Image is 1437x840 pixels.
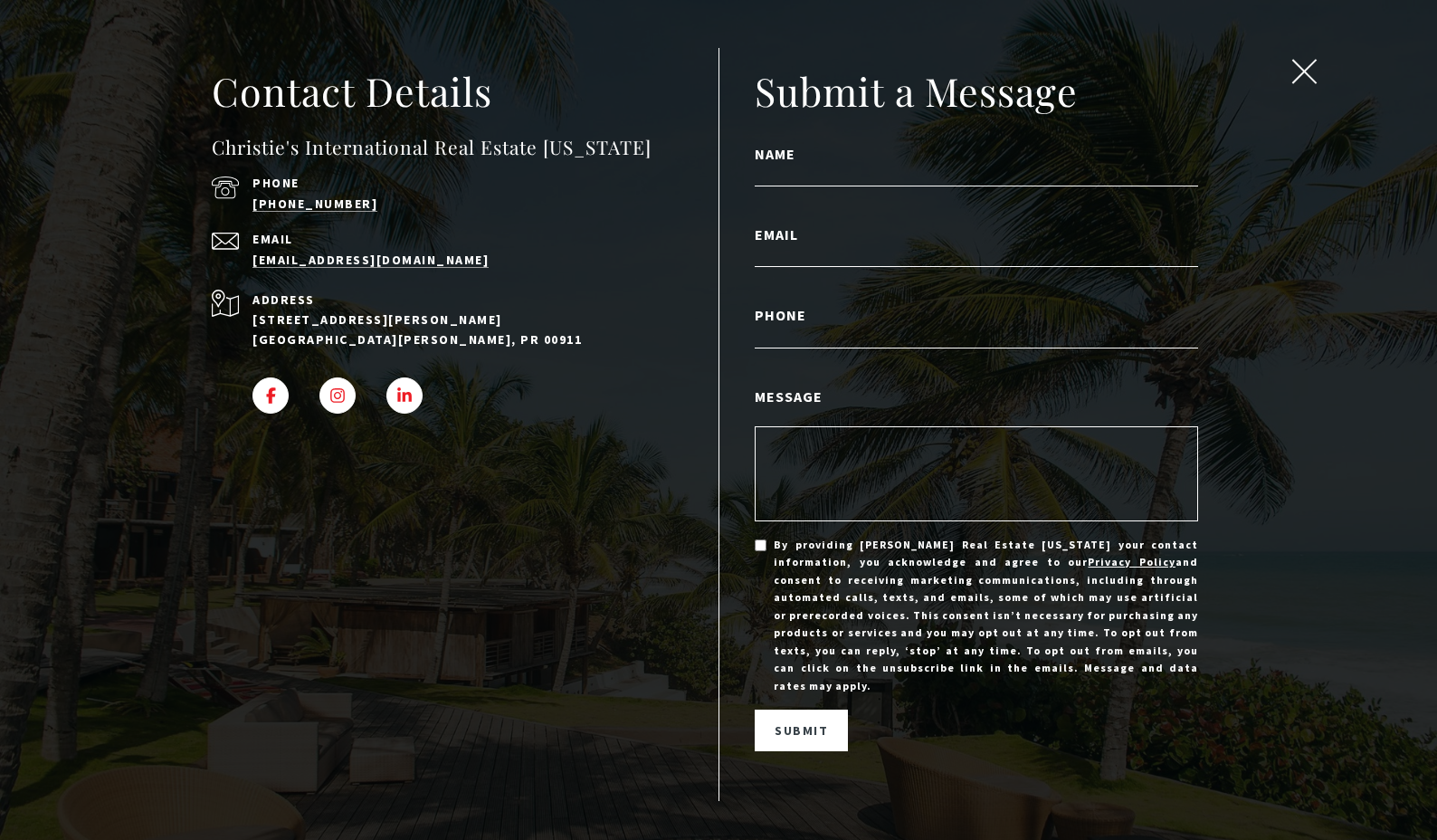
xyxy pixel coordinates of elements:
p: Phone [252,177,668,189]
h4: Christie's International Real Estate [US_STATE] [212,133,718,162]
button: Submit Submitting Submitted [755,710,848,751]
span: [PHONE_NUMBER] [74,127,225,145]
input: By providing [PERSON_NAME] Real Estate [US_STATE] your contact information, you acknowledge and a... [755,539,766,551]
div: Do you have questions? [19,88,262,100]
span: Submit [775,722,828,739]
div: Call or text [DATE], we are here to help! [19,105,262,118]
a: INSTAGRAM - open in a new tab [319,377,356,414]
a: call (939) 337-3000 [252,196,377,212]
h2: Submit a Message [755,66,1198,117]
button: close modal [1288,59,1322,90]
img: b8ea77ee-af9c-42e8-bef2-8294c61ad52b.jpeg [118,5,163,50]
p: Address [252,290,668,310]
div: [PERSON_NAME] [27,54,253,69]
label: Message [755,385,1198,408]
a: LINKEDIN - open in a new tab [386,377,423,414]
label: Name [755,142,1198,166]
span: By providing [PERSON_NAME] Real Estate [US_STATE] your contact information, you acknowledge and a... [774,536,1198,695]
h2: Contact Details [212,66,718,117]
p: Email [252,233,668,245]
a: FACEBOOK - open in a new tab [252,377,289,414]
label: Email [755,223,1198,246]
p: [STREET_ADDRESS][PERSON_NAME] [GEOGRAPHIC_DATA][PERSON_NAME], PR 00911 [252,310,668,350]
a: [EMAIL_ADDRESS][DOMAIN_NAME] [252,252,489,268]
label: Phone [755,303,1198,327]
a: Privacy Policy - open in a new tab [1088,555,1175,568]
